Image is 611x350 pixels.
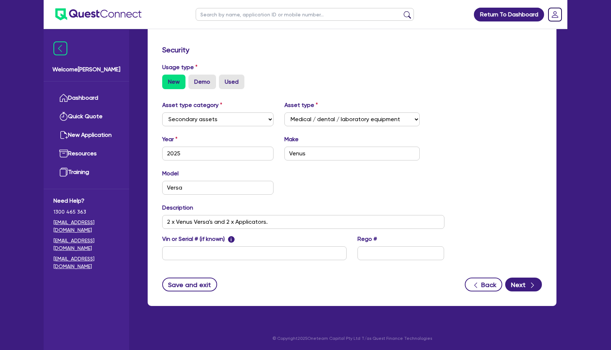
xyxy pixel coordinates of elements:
a: Training [53,163,119,182]
a: Dropdown toggle [546,5,564,24]
label: Usage type [162,63,197,72]
a: [EMAIL_ADDRESS][DOMAIN_NAME] [53,237,119,252]
span: 1300 465 363 [53,208,119,216]
a: Return To Dashboard [474,8,544,21]
img: resources [59,149,68,158]
a: [EMAIL_ADDRESS][DOMAIN_NAME] [53,255,119,270]
label: Make [284,135,299,144]
label: Asset type category [162,101,222,110]
span: i [228,236,235,243]
button: Back [465,278,502,291]
label: Demo [188,75,216,89]
p: © Copyright 2025 Oneteam Capital Pty Ltd T/as Quest Finance Technologies [143,335,562,342]
a: Resources [53,144,119,163]
h3: Security [162,45,542,54]
label: Used [219,75,244,89]
label: New [162,75,185,89]
a: Quick Quote [53,107,119,126]
img: quest-connect-logo-blue [55,8,141,20]
span: Welcome [PERSON_NAME] [52,65,120,74]
label: Vin or Serial # (if known) [162,235,235,243]
a: [EMAIL_ADDRESS][DOMAIN_NAME] [53,219,119,234]
input: Search by name, application ID or mobile number... [196,8,414,21]
img: icon-menu-close [53,41,67,55]
button: Save and exit [162,278,217,291]
label: Year [162,135,177,144]
label: Description [162,203,193,212]
img: quick-quote [59,112,68,121]
a: New Application [53,126,119,144]
label: Asset type [284,101,318,110]
label: Rego # [358,235,377,243]
img: training [59,168,68,176]
span: Need Help? [53,196,119,205]
img: new-application [59,131,68,139]
label: Model [162,169,179,178]
button: Next [505,278,542,291]
a: Dashboard [53,89,119,107]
